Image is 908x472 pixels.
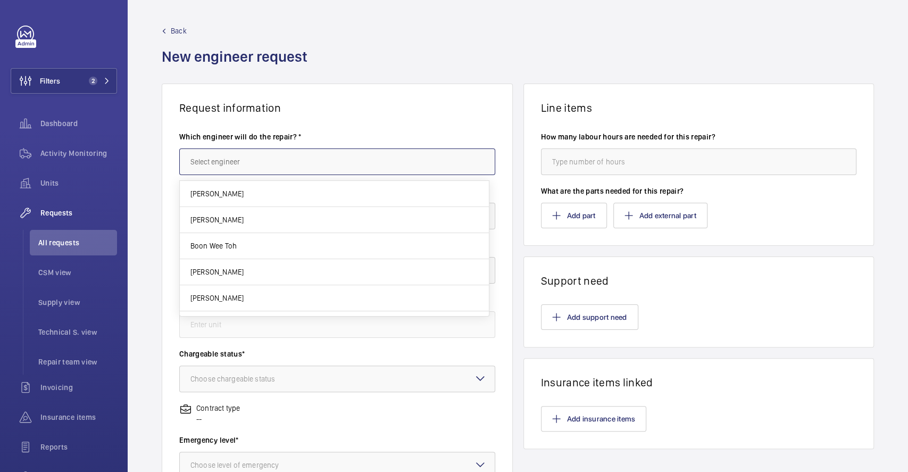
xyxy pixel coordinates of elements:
[190,374,302,384] div: Choose chargeable status
[613,203,707,228] button: Add external part
[40,382,117,393] span: Invoicing
[38,327,117,337] span: Technical S. view
[40,442,117,452] span: Reports
[179,349,495,359] label: Chargeable status*
[190,267,244,277] span: [PERSON_NAME]
[40,178,117,188] span: Units
[190,241,237,251] span: Boon Wee Toh
[541,148,857,175] input: Type number of hours
[541,304,638,330] button: Add support need
[541,101,857,114] h1: Line items
[40,412,117,423] span: Insurance items
[89,77,97,85] span: 2
[541,131,857,142] label: How many labour hours are needed for this repair?
[190,214,244,225] span: [PERSON_NAME]
[179,435,495,445] label: Emergency level*
[162,47,314,84] h1: New engineer request
[179,148,495,175] input: Select engineer
[40,208,117,218] span: Requests
[541,274,857,287] h1: Support need
[541,186,857,196] label: What are the parts needed for this repair?
[38,357,117,367] span: Repair team view
[190,293,244,303] span: [PERSON_NAME]
[179,131,495,142] label: Which engineer will do the repair? *
[40,118,117,129] span: Dashboard
[190,460,305,470] div: Choose level of emergency
[40,148,117,159] span: Activity Monitoring
[11,68,117,94] button: Filters2
[40,76,60,86] span: Filters
[196,403,240,413] p: Contract type
[179,101,495,114] h1: Request information
[541,376,857,389] h1: Insurance items linked
[196,413,240,424] p: --
[541,203,607,228] button: Add part
[541,406,647,432] button: Add insurance items
[38,237,117,248] span: All requests
[38,267,117,278] span: CSM view
[171,26,187,36] span: Back
[190,188,244,199] span: [PERSON_NAME]
[38,297,117,308] span: Supply view
[179,311,495,338] input: Enter unit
